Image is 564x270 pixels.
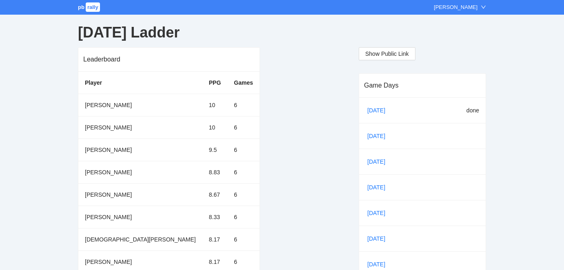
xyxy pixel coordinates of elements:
[366,233,393,245] a: [DATE]
[78,4,84,10] span: pb
[202,116,228,138] td: 10
[78,18,486,47] div: [DATE] Ladder
[366,207,393,219] a: [DATE]
[227,206,260,228] td: 6
[481,4,486,10] span: down
[78,161,202,183] td: [PERSON_NAME]
[202,183,228,206] td: 8.67
[366,181,393,193] a: [DATE]
[227,228,260,250] td: 6
[234,78,253,87] div: Games
[202,161,228,183] td: 8.83
[359,47,415,60] button: Show Public Link
[366,156,393,168] a: [DATE]
[365,49,409,58] span: Show Public Link
[437,98,486,123] td: done
[227,161,260,183] td: 6
[366,104,393,116] a: [DATE]
[227,138,260,161] td: 6
[78,94,202,116] td: [PERSON_NAME]
[202,94,228,116] td: 10
[78,138,202,161] td: [PERSON_NAME]
[366,130,393,142] a: [DATE]
[364,74,481,97] div: Game Days
[209,78,221,87] div: PPG
[78,4,101,10] a: pbrally
[227,94,260,116] td: 6
[202,138,228,161] td: 9.5
[78,116,202,138] td: [PERSON_NAME]
[227,116,260,138] td: 6
[202,206,228,228] td: 8.33
[78,183,202,206] td: [PERSON_NAME]
[202,228,228,250] td: 8.17
[83,48,255,71] div: Leaderboard
[86,2,100,12] span: rally
[227,183,260,206] td: 6
[78,228,202,250] td: [DEMOGRAPHIC_DATA][PERSON_NAME]
[85,78,196,87] div: Player
[434,3,477,11] div: [PERSON_NAME]
[78,206,202,228] td: [PERSON_NAME]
